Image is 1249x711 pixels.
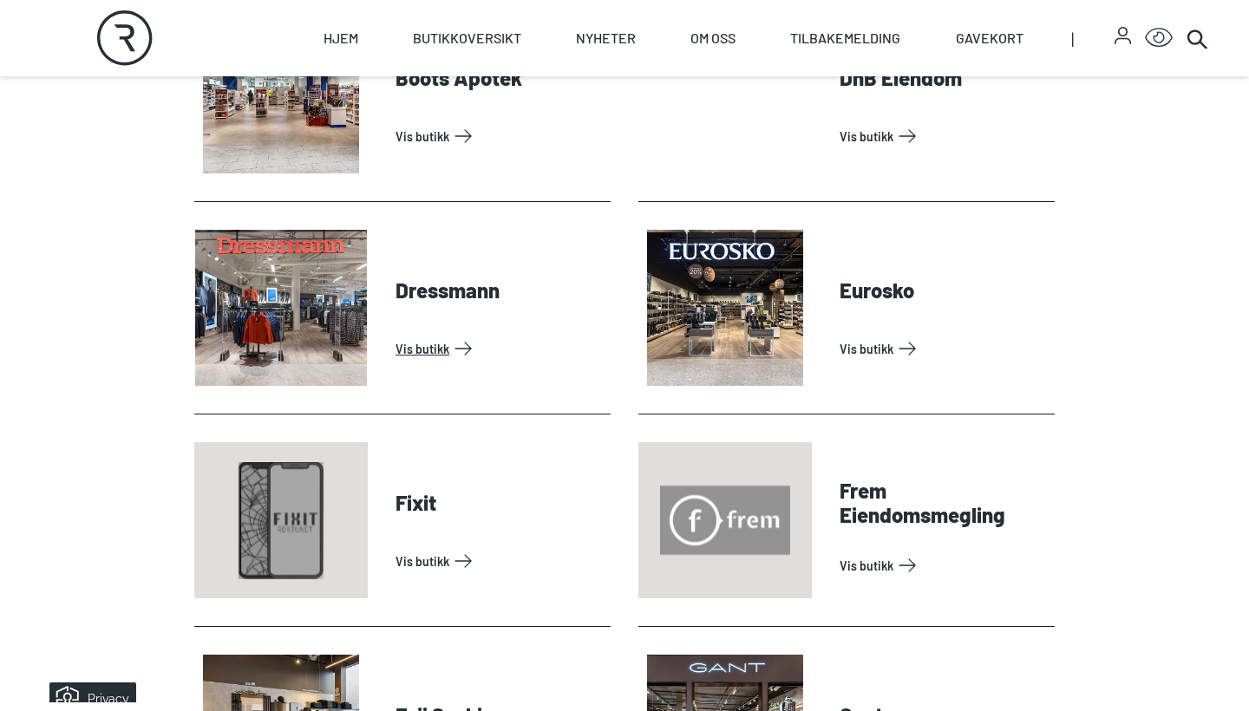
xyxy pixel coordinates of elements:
button: Open Accessibility Menu [1145,24,1173,52]
a: Vis Butikk: Dressmann [396,335,604,362]
h5: Privacy [70,3,112,33]
a: Vis Butikk: Frem Eiendomsmegling [840,551,1048,579]
a: Vis Butikk: Boots Apotek [396,122,604,150]
a: Vis Butikk: Eurosko [840,335,1048,362]
a: Vis Butikk: DnB Eiendom [840,122,1048,150]
iframe: Manage Preferences [17,681,159,702]
a: Vis Butikk: Fixit [396,547,604,575]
